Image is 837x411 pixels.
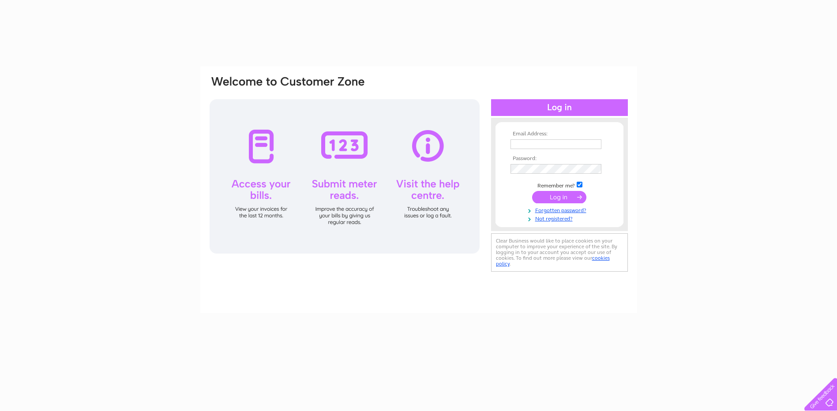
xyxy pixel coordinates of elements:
[496,255,610,267] a: cookies policy
[491,233,628,272] div: Clear Business would like to place cookies on your computer to improve your experience of the sit...
[510,205,611,214] a: Forgotten password?
[532,191,586,203] input: Submit
[508,131,611,137] th: Email Address:
[508,180,611,189] td: Remember me?
[508,156,611,162] th: Password:
[510,214,611,222] a: Not registered?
